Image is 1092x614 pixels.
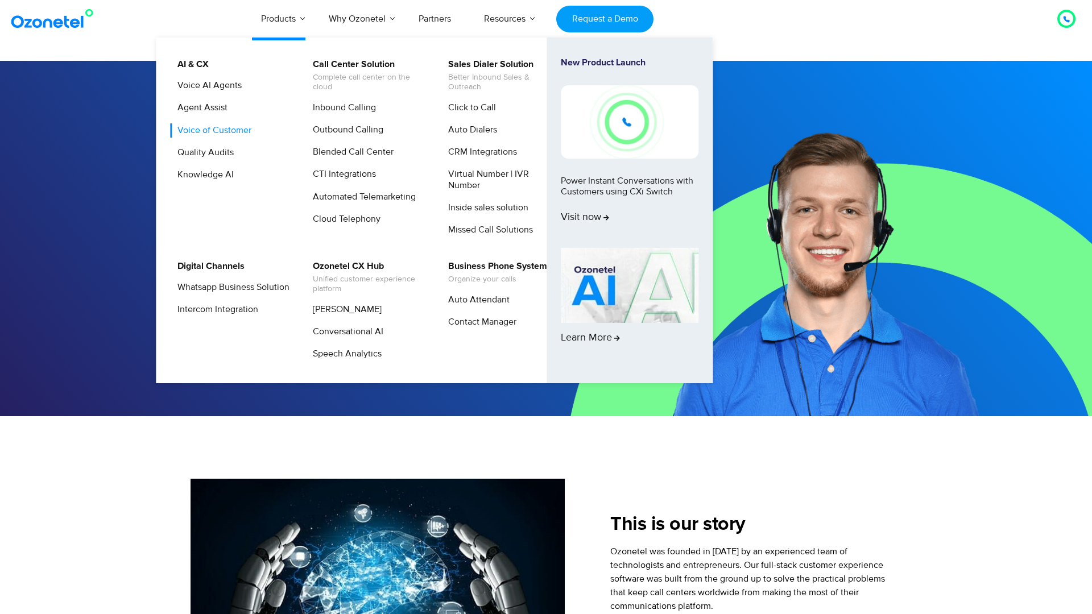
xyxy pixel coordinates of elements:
a: Cloud Telephony [305,212,382,226]
img: AI [561,248,698,323]
a: Conversational AI [305,325,385,339]
a: AI & CX [170,57,210,72]
a: Outbound Calling [305,123,385,137]
a: Inbound Calling [305,101,378,115]
span: Learn More [561,332,620,345]
span: Unified customer experience platform [313,275,425,294]
a: Auto Dialers [441,123,499,137]
h2: This is our story [610,513,901,536]
p: Ozonetel was founded in [DATE] by an experienced team of technologists and entrepreneurs. Our ful... [610,545,901,613]
a: Request a Demo [556,6,653,32]
a: Business Phone SystemOrganize your calls [441,259,549,286]
a: Call Center SolutionComplete call center on the cloud [305,57,427,94]
a: Voice of Customer [170,123,253,138]
a: CTI Integrations [305,167,378,181]
a: Whatsapp Business Solution [170,280,291,294]
span: Better Inbound Sales & Outreach [448,73,560,92]
a: Blended Call Center [305,145,395,159]
span: Visit now [561,211,609,224]
a: CRM Integrations [441,145,519,159]
a: New Product LaunchPower Instant Conversations with Customers using CXi SwitchVisit now [561,57,698,243]
a: Missed Call Solutions [441,223,535,237]
a: Digital Channels [170,259,246,273]
a: Virtual Number | IVR Number [441,167,562,192]
a: Sales Dialer SolutionBetter Inbound Sales & Outreach [441,57,562,94]
a: Knowledge AI [170,168,235,182]
a: Learn More [561,248,698,364]
a: Intercom Integration [170,302,260,317]
a: Ozonetel CX HubUnified customer experience platform [305,259,427,296]
a: Inside sales solution [441,201,530,215]
a: Quality Audits [170,146,235,160]
span: Complete call center on the cloud [313,73,425,92]
a: Contact Manager [441,315,518,329]
a: [PERSON_NAME] [305,302,383,317]
a: Automated Telemarketing [305,190,417,204]
a: Auto Attendant [441,293,511,307]
img: New-Project-17.png [561,85,698,158]
a: Agent Assist [170,101,229,115]
a: Speech Analytics [305,347,383,361]
span: Organize your calls [448,275,547,284]
a: Click to Call [441,101,498,115]
a: Voice AI Agents [170,78,243,93]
